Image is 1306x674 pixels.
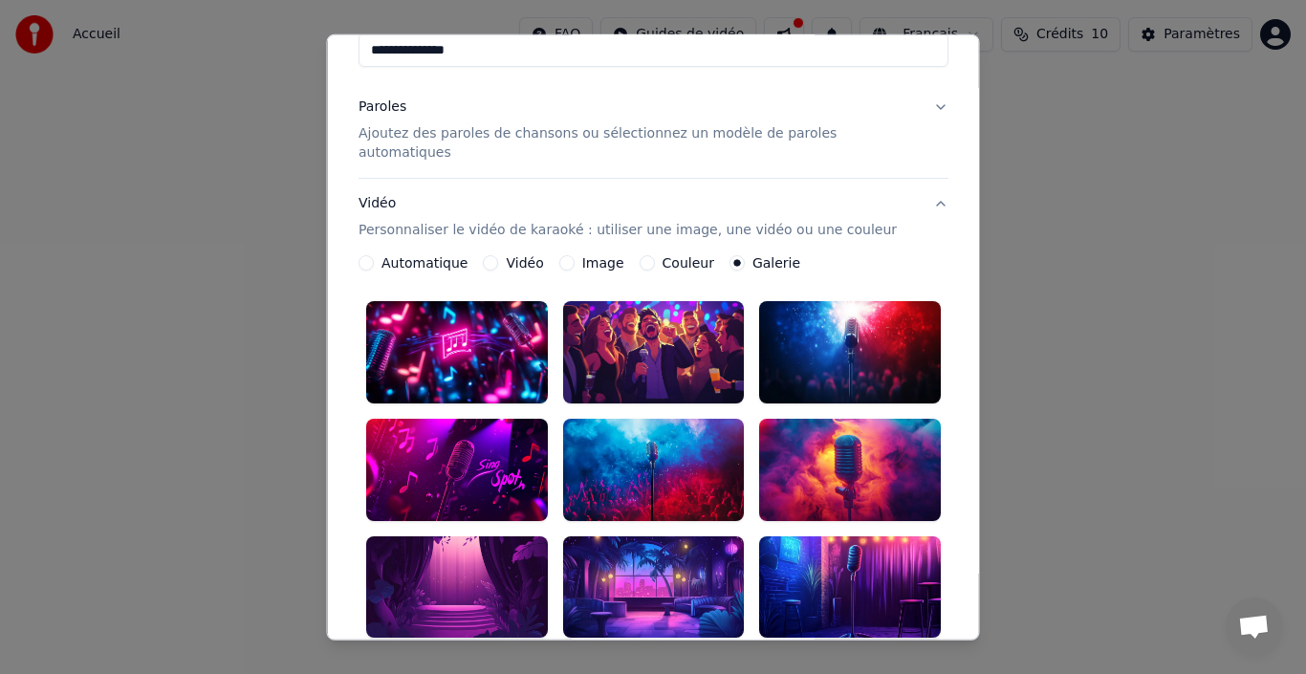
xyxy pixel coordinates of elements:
label: Image [581,256,623,270]
label: Vidéo [506,256,543,270]
label: Couleur [662,256,713,270]
div: Paroles [359,98,406,117]
button: VidéoPersonnaliser le vidéo de karaoké : utiliser une image, une vidéo ou une couleur [359,179,948,255]
button: ParolesAjoutez des paroles de chansons ou sélectionnez un modèle de paroles automatiques [359,82,948,178]
p: Personnaliser le vidéo de karaoké : utiliser une image, une vidéo ou une couleur [359,221,897,240]
label: Galerie [751,256,799,270]
label: Automatique [381,256,468,270]
p: Ajoutez des paroles de chansons ou sélectionnez un modèle de paroles automatiques [359,124,918,163]
div: Vidéo [359,194,897,240]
